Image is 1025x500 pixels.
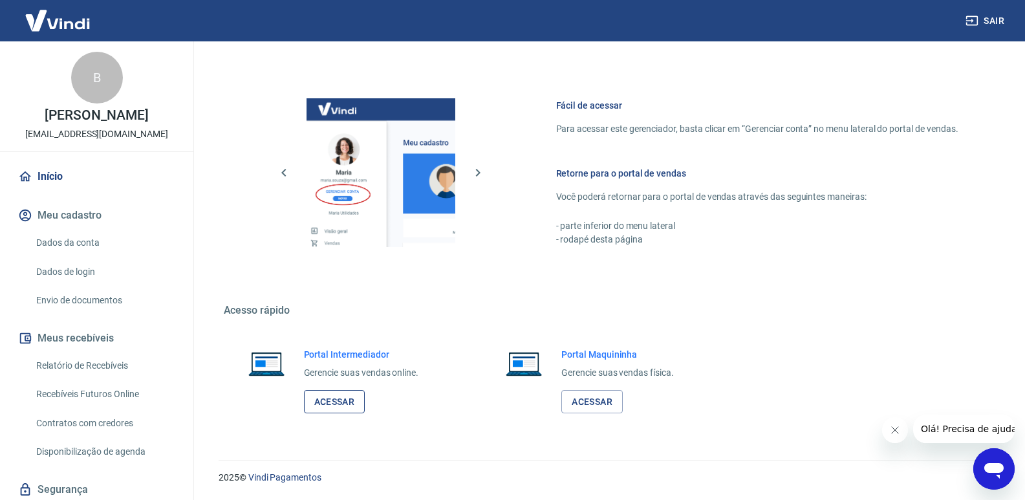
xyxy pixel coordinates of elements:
[304,390,365,414] a: Acessar
[882,417,908,443] iframe: Fechar mensagem
[556,99,958,112] h6: Fácil de acessar
[31,381,178,408] a: Recebíveis Futuros Online
[304,366,419,380] p: Gerencie suas vendas online.
[497,348,551,379] img: Imagem de um notebook aberto
[25,127,168,141] p: [EMAIL_ADDRESS][DOMAIN_NAME]
[973,448,1015,490] iframe: Botão para abrir a janela de mensagens
[248,472,321,483] a: Vindi Pagamentos
[16,201,178,230] button: Meu cadastro
[16,1,100,40] img: Vindi
[16,162,178,191] a: Início
[16,324,178,353] button: Meus recebíveis
[8,9,109,19] span: Olá! Precisa de ajuda?
[224,304,989,317] h5: Acesso rápido
[31,439,178,465] a: Disponibilização de agenda
[31,353,178,379] a: Relatório de Recebíveis
[31,410,178,437] a: Contratos com credores
[31,230,178,256] a: Dados da conta
[556,233,958,246] p: - rodapé desta página
[304,348,419,361] h6: Portal Intermediador
[556,219,958,233] p: - parte inferior do menu lateral
[913,415,1015,443] iframe: Mensagem da empresa
[556,122,958,136] p: Para acessar este gerenciador, basta clicar em “Gerenciar conta” no menu lateral do portal de ven...
[31,259,178,285] a: Dados de login
[561,366,674,380] p: Gerencie suas vendas física.
[31,287,178,314] a: Envio de documentos
[219,471,994,484] p: 2025 ©
[71,52,123,103] div: B
[963,9,1009,33] button: Sair
[307,98,455,247] img: Imagem da dashboard mostrando o botão de gerenciar conta na sidebar no lado esquerdo
[239,348,294,379] img: Imagem de um notebook aberto
[556,167,958,180] h6: Retorne para o portal de vendas
[561,348,674,361] h6: Portal Maquininha
[45,109,148,122] p: [PERSON_NAME]
[561,390,623,414] a: Acessar
[556,190,958,204] p: Você poderá retornar para o portal de vendas através das seguintes maneiras:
